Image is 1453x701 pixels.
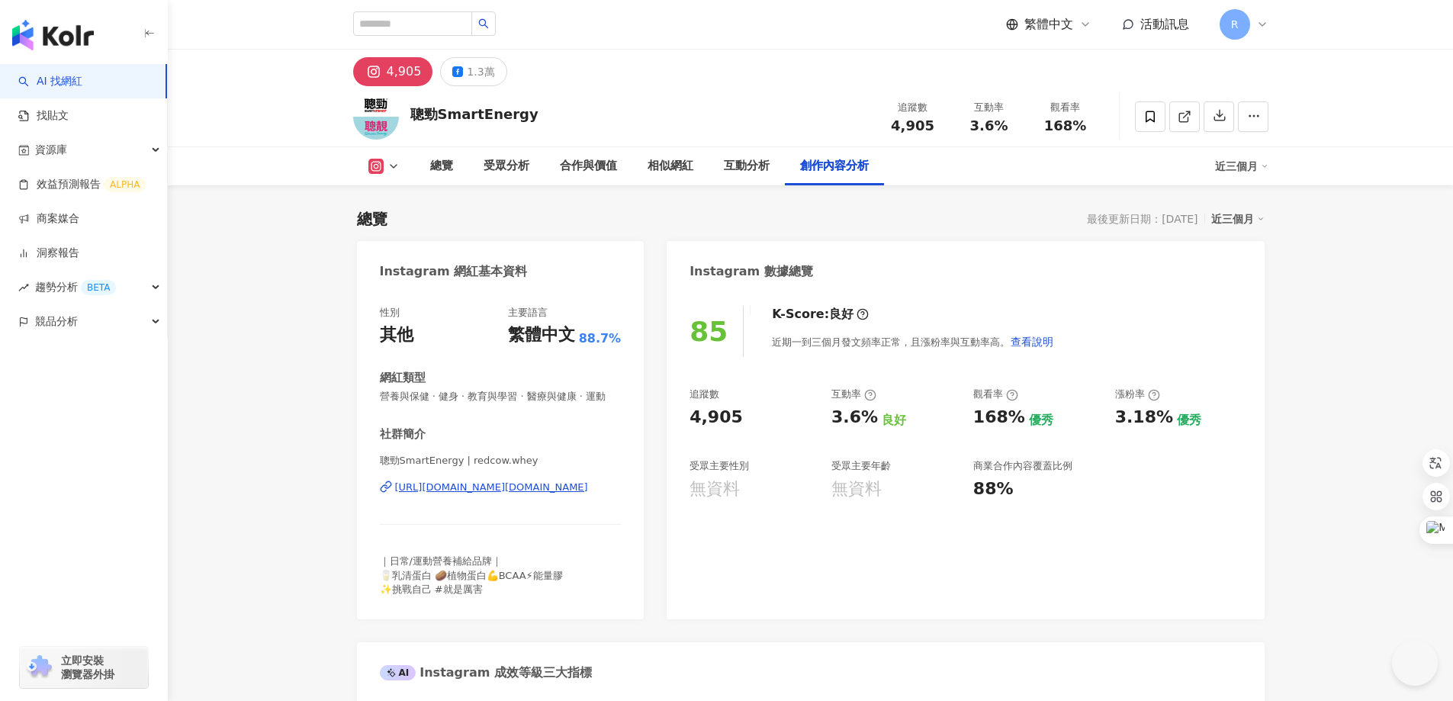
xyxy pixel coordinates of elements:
[831,406,878,429] div: 3.6%
[1037,100,1095,115] div: 觀看率
[772,326,1054,357] div: 近期一到三個月發文頻率正常，且漲粉率與互動率高。
[1115,387,1160,401] div: 漲粉率
[353,57,433,86] button: 4,905
[380,454,622,468] span: 聰勁SmartEnergy | redcow.whey
[831,387,876,401] div: 互動率
[829,306,853,323] div: 良好
[884,100,942,115] div: 追蹤數
[395,481,588,494] div: [URL][DOMAIN_NAME][DOMAIN_NAME]
[891,117,934,133] span: 4,905
[690,406,743,429] div: 4,905
[380,555,563,594] span: ｜日常/運動營養補給品牌｜ 🥛乳清蛋白 🥔植物蛋白💪BCAA⚡能量膠 ✨挑戰自己 #就是厲害
[18,211,79,227] a: 商案媒合
[18,282,29,293] span: rise
[387,61,422,82] div: 4,905
[973,387,1018,401] div: 觀看率
[430,157,453,175] div: 總覽
[800,157,869,175] div: 創作內容分析
[61,654,114,681] span: 立即安裝 瀏覽器外掛
[12,20,94,50] img: logo
[882,412,906,429] div: 良好
[772,306,869,323] div: K-Score :
[648,157,693,175] div: 相似網紅
[357,208,387,230] div: 總覽
[484,157,529,175] div: 受眾分析
[380,664,592,681] div: Instagram 成效等級三大指標
[35,304,78,339] span: 競品分析
[1211,209,1265,229] div: 近三個月
[380,390,622,404] span: 營養與保健 · 健身 · 教育與學習 · 醫療與健康 · 運動
[1087,213,1197,225] div: 最後更新日期：[DATE]
[467,61,494,82] div: 1.3萬
[970,118,1008,133] span: 3.6%
[508,323,575,347] div: 繁體中文
[960,100,1018,115] div: 互動率
[508,306,548,320] div: 主要語言
[20,647,148,688] a: chrome extension立即安裝 瀏覽器外掛
[1029,412,1053,429] div: 優秀
[35,270,116,304] span: 趨勢分析
[560,157,617,175] div: 合作與價值
[24,655,54,680] img: chrome extension
[380,665,416,680] div: AI
[1010,326,1054,357] button: 查看說明
[18,246,79,261] a: 洞察報告
[831,459,891,473] div: 受眾主要年齡
[380,370,426,386] div: 網紅類型
[440,57,506,86] button: 1.3萬
[81,280,116,295] div: BETA
[690,459,749,473] div: 受眾主要性別
[380,306,400,320] div: 性別
[690,263,813,280] div: Instagram 數據總覽
[478,18,489,29] span: search
[579,330,622,347] span: 88.7%
[1392,640,1438,686] iframe: Help Scout Beacon - Open
[831,478,882,501] div: 無資料
[1044,118,1087,133] span: 168%
[1177,412,1201,429] div: 優秀
[1140,17,1189,31] span: 活動訊息
[973,406,1025,429] div: 168%
[410,105,538,124] div: 聰勁SmartEnergy
[1011,336,1053,348] span: 查看說明
[18,177,146,192] a: 效益預測報告ALPHA
[690,478,740,501] div: 無資料
[1024,16,1073,33] span: 繁體中文
[353,94,399,140] img: KOL Avatar
[18,108,69,124] a: 找貼文
[973,459,1072,473] div: 商業合作內容覆蓋比例
[35,133,67,167] span: 資源庫
[1231,16,1239,33] span: R
[380,426,426,442] div: 社群簡介
[380,323,413,347] div: 其他
[18,74,82,89] a: searchAI 找網紅
[724,157,770,175] div: 互動分析
[1215,154,1268,178] div: 近三個月
[380,263,528,280] div: Instagram 網紅基本資料
[973,478,1014,501] div: 88%
[690,387,719,401] div: 追蹤數
[1115,406,1173,429] div: 3.18%
[690,316,728,347] div: 85
[380,481,622,494] a: [URL][DOMAIN_NAME][DOMAIN_NAME]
